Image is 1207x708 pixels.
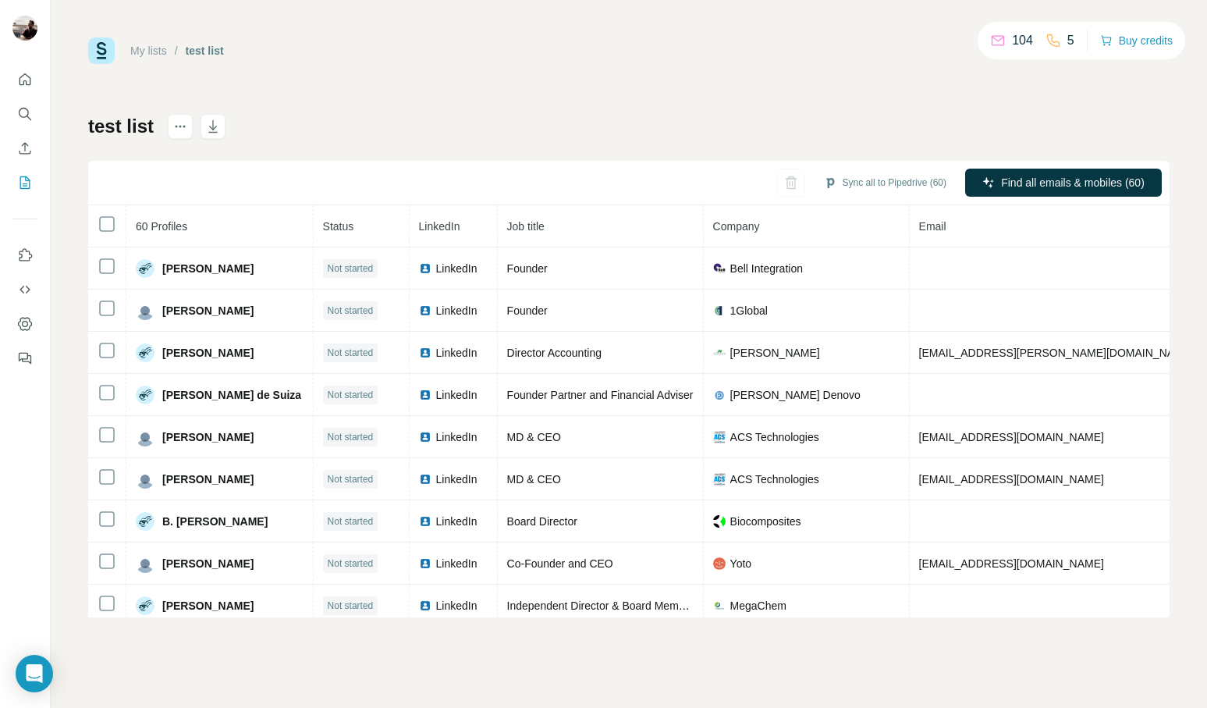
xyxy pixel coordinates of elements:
[1100,30,1173,52] button: Buy credits
[713,557,726,570] img: company-logo
[1001,175,1145,190] span: Find all emails & mobiles (60)
[507,347,602,359] span: Director Accounting
[730,514,801,529] span: Biocomposites
[328,388,374,402] span: Not started
[713,515,726,528] img: company-logo
[919,347,1194,359] span: [EMAIL_ADDRESS][PERSON_NAME][DOMAIN_NAME]
[162,261,254,276] span: [PERSON_NAME]
[436,345,477,361] span: LinkedIn
[507,557,613,570] span: Co-Founder and CEO
[419,431,431,443] img: LinkedIn logo
[713,262,726,275] img: company-logo
[419,262,431,275] img: LinkedIn logo
[12,241,37,269] button: Use Surfe on LinkedIn
[162,387,301,403] span: [PERSON_NAME] de Suiza
[175,43,178,59] li: /
[507,304,548,317] span: Founder
[328,304,374,318] span: Not started
[919,220,946,233] span: Email
[436,514,477,529] span: LinkedIn
[12,344,37,372] button: Feedback
[136,512,154,531] img: Avatar
[730,471,819,487] span: ACS Technologies
[1067,31,1074,50] p: 5
[713,599,726,612] img: company-logo
[436,598,477,614] span: LinkedIn
[162,556,254,571] span: [PERSON_NAME]
[136,554,154,573] img: Avatar
[16,655,53,692] div: Open Intercom Messenger
[419,557,431,570] img: LinkedIn logo
[328,514,374,528] span: Not started
[136,386,154,404] img: Avatar
[730,387,861,403] span: [PERSON_NAME] Denovo
[323,220,354,233] span: Status
[12,169,37,197] button: My lists
[713,220,760,233] span: Company
[713,347,726,359] img: company-logo
[713,473,726,486] img: company-logo
[730,598,786,614] span: MegaChem
[813,171,957,194] button: Sync all to Pipedrive (60)
[88,114,154,139] h1: test list
[168,114,193,139] button: actions
[507,262,548,275] span: Founder
[328,557,374,571] span: Not started
[436,471,477,487] span: LinkedIn
[12,310,37,338] button: Dashboard
[162,514,268,529] span: B. [PERSON_NAME]
[965,169,1162,197] button: Find all emails & mobiles (60)
[419,220,460,233] span: LinkedIn
[328,346,374,360] span: Not started
[507,220,545,233] span: Job title
[730,429,819,445] span: ACS Technologies
[328,430,374,444] span: Not started
[919,557,1104,570] span: [EMAIL_ADDRESS][DOMAIN_NAME]
[730,556,752,571] span: Yoto
[162,471,254,487] span: [PERSON_NAME]
[1012,31,1033,50] p: 104
[12,16,37,41] img: Avatar
[713,389,726,401] img: company-logo
[436,303,477,318] span: LinkedIn
[136,220,187,233] span: 60 Profiles
[162,598,254,614] span: [PERSON_NAME]
[919,431,1104,443] span: [EMAIL_ADDRESS][DOMAIN_NAME]
[713,304,726,317] img: company-logo
[88,37,115,64] img: Surfe Logo
[419,473,431,486] img: LinkedIn logo
[436,429,477,445] span: LinkedIn
[419,389,431,401] img: LinkedIn logo
[162,303,254,318] span: [PERSON_NAME]
[507,515,577,528] span: Board Director
[136,343,154,362] img: Avatar
[730,261,803,276] span: Bell Integration
[507,473,561,486] span: MD & CEO
[136,596,154,615] img: Avatar
[919,473,1104,486] span: [EMAIL_ADDRESS][DOMAIN_NAME]
[136,428,154,447] img: Avatar
[436,556,477,571] span: LinkedIn
[162,345,254,361] span: [PERSON_NAME]
[730,345,820,361] span: [PERSON_NAME]
[419,515,431,528] img: LinkedIn logo
[507,389,694,401] span: Founder Partner and Financial Adviser
[328,472,374,486] span: Not started
[162,429,254,445] span: [PERSON_NAME]
[12,66,37,94] button: Quick start
[436,261,477,276] span: LinkedIn
[419,304,431,317] img: LinkedIn logo
[136,470,154,489] img: Avatar
[328,261,374,276] span: Not started
[507,431,561,443] span: MD & CEO
[12,100,37,128] button: Search
[12,134,37,162] button: Enrich CSV
[419,599,431,612] img: LinkedIn logo
[136,259,154,278] img: Avatar
[507,599,875,612] span: Independent Director & Board Member, Chairman Remuneration Committee
[713,431,726,443] img: company-logo
[136,301,154,320] img: Avatar
[130,44,167,57] a: My lists
[186,43,224,59] div: test list
[436,387,477,403] span: LinkedIn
